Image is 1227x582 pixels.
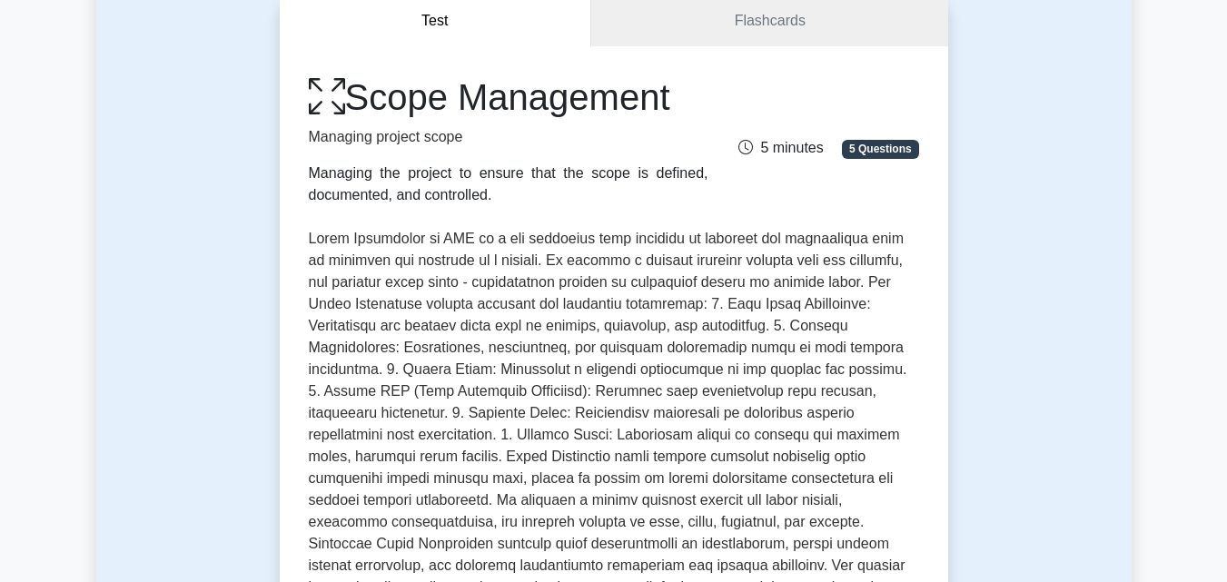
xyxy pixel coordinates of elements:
p: Managing project scope [309,126,708,148]
span: 5 minutes [738,140,823,155]
div: Managing the project to ensure that the scope is defined, documented, and controlled. [309,163,708,206]
h1: Scope Management [309,75,708,119]
span: 5 Questions [842,140,918,158]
